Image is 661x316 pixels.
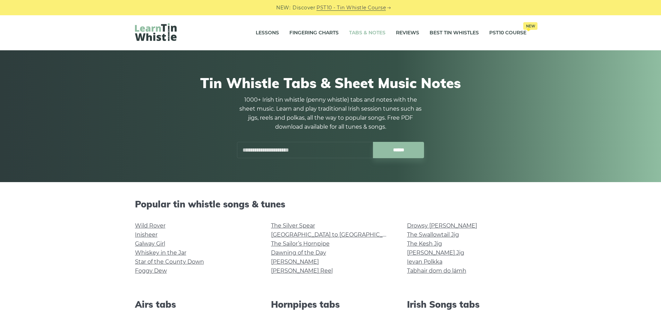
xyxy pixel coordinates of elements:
h2: Irish Songs tabs [407,299,526,310]
a: [PERSON_NAME] [271,258,319,265]
a: PST10 CourseNew [489,24,526,42]
h1: Tin Whistle Tabs & Sheet Music Notes [135,75,526,91]
a: The Swallowtail Jig [407,231,459,238]
a: [GEOGRAPHIC_DATA] to [GEOGRAPHIC_DATA] [271,231,399,238]
h2: Popular tin whistle songs & tunes [135,199,526,210]
a: The Kesh Jig [407,240,442,247]
a: Tabhair dom do lámh [407,267,466,274]
a: Wild Rover [135,222,166,229]
h2: Hornpipes tabs [271,299,390,310]
a: Best Tin Whistles [430,24,479,42]
a: Drowsy [PERSON_NAME] [407,222,477,229]
a: Lessons [256,24,279,42]
img: LearnTinWhistle.com [135,23,177,41]
a: Tabs & Notes [349,24,385,42]
a: Dawning of the Day [271,249,326,256]
a: Inisheer [135,231,158,238]
h2: Airs tabs [135,299,254,310]
span: New [523,22,537,30]
a: Galway Girl [135,240,165,247]
a: Foggy Dew [135,267,167,274]
a: Reviews [396,24,419,42]
a: The Sailor’s Hornpipe [271,240,330,247]
a: Fingering Charts [289,24,339,42]
a: The Silver Spear [271,222,315,229]
p: 1000+ Irish tin whistle (penny whistle) tabs and notes with the sheet music. Learn and play tradi... [237,95,424,131]
a: Whiskey in the Jar [135,249,186,256]
a: Star of the County Down [135,258,204,265]
a: [PERSON_NAME] Jig [407,249,464,256]
a: Ievan Polkka [407,258,442,265]
a: [PERSON_NAME] Reel [271,267,333,274]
